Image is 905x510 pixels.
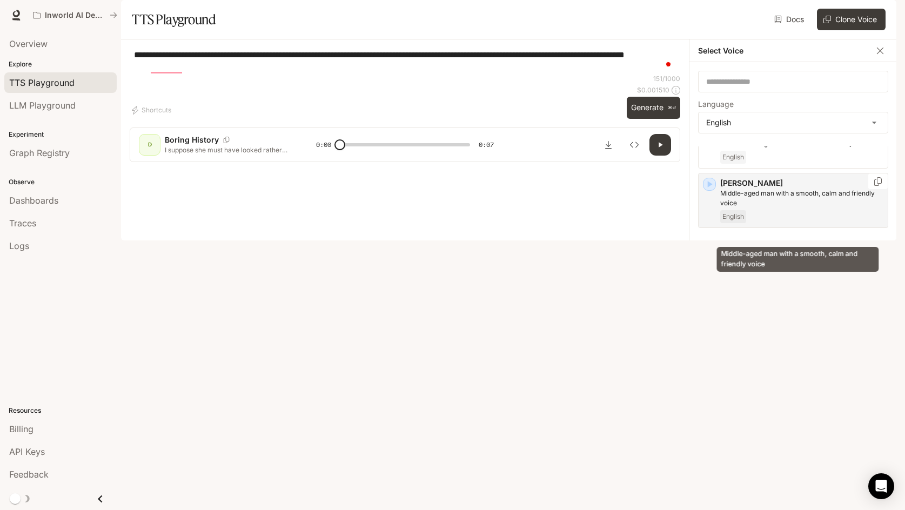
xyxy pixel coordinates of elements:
[717,247,879,272] div: Middle-aged man with a smooth, calm and friendly voice
[134,49,676,73] textarea: To enrich screen reader interactions, please activate Accessibility in Grammarly extension settings
[598,134,619,156] button: Download audio
[720,189,883,208] p: Middle-aged man with a smooth, calm and friendly voice
[772,9,808,30] a: Docs
[653,74,680,83] p: 151 / 1000
[627,97,680,119] button: Generate⌘⏎
[130,102,176,119] button: Shortcuts
[45,11,105,20] p: Inworld AI Demos
[868,473,894,499] div: Open Intercom Messenger
[698,100,734,108] p: Language
[165,145,290,155] p: I suppose she must have looked rather delightful, for [PERSON_NAME] put her hand to her heart and...
[165,135,219,145] p: Boring History
[624,134,645,156] button: Inspect
[28,4,122,26] button: All workspaces
[132,9,216,30] h1: TTS Playground
[720,151,746,164] span: English
[316,139,331,150] span: 0:00
[720,210,746,223] span: English
[720,178,883,189] p: [PERSON_NAME]
[817,9,886,30] button: Clone Voice
[668,105,676,111] p: ⌘⏎
[219,137,234,143] button: Copy Voice ID
[699,112,888,133] div: English
[873,177,883,186] button: Copy Voice ID
[141,136,158,153] div: D
[637,85,669,95] p: $ 0.001510
[479,139,494,150] span: 0:07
